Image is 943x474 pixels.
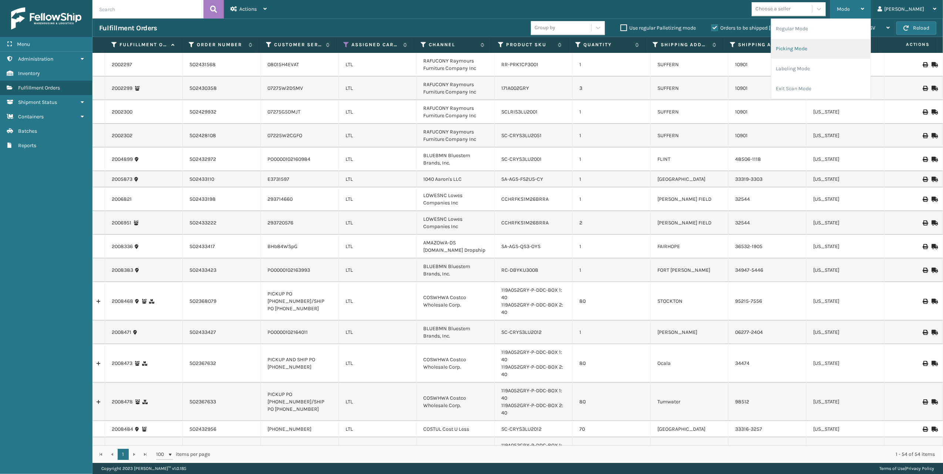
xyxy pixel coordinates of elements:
td: SO2367633 [183,383,261,421]
td: 98512 [728,383,806,421]
td: FORT [PERSON_NAME] [651,258,729,282]
i: Print BOL [923,197,927,202]
label: Fulfillment Order Id [119,41,168,48]
div: Choose a seller [755,5,791,13]
td: 1 [573,148,651,171]
td: [US_STATE] [806,321,885,344]
a: CCHRFKS1M26BRRA [501,196,549,202]
td: LTL [339,344,417,383]
td: 1 [573,258,651,282]
td: [US_STATE] [806,124,885,148]
td: [US_STATE] [806,211,885,235]
a: 2002300 [112,108,132,116]
td: 1 [573,100,651,124]
td: 48506-1118 [728,148,806,171]
td: 80 [573,383,651,421]
td: LTL [339,383,417,421]
td: LTL [339,124,417,148]
td: LTL [339,187,417,211]
label: Use regular Palletizing mode [620,25,696,31]
td: Ocala [651,344,729,383]
i: Print BOL [923,361,927,366]
div: 1 - 54 of 54 items [220,451,935,458]
td: LTL [339,53,417,77]
td: 33319-3303 [728,171,806,187]
td: [PERSON_NAME] FIELD [651,211,729,235]
span: Mode [837,6,850,12]
td: 08015H4EVAT [261,53,339,77]
i: Print BOL [923,220,927,226]
i: Mark as Shipped [932,244,936,249]
h3: Fulfillment Orders [99,24,157,33]
i: Print BOL [923,268,927,273]
td: 10901 [728,77,806,100]
a: 119A052GRY-P-DDC-BOX 1: 40 [501,442,562,456]
td: LTL [339,258,417,282]
a: SC-CRYS3LU2001 [501,156,542,162]
td: SO2431568 [183,53,261,77]
a: 2002299 [112,85,132,92]
td: PICKUP PO [PHONE_NUMBER]/SHIP PO [PHONE_NUMBER] [261,383,339,421]
i: Print BOL [923,157,927,162]
td: SO2367632 [183,344,261,383]
td: SO2433417 [183,235,261,258]
td: 10901 [728,124,806,148]
td: [PHONE_NUMBER] [261,421,339,437]
i: Print BOL [923,330,927,335]
i: Mark as Shipped [932,299,936,304]
td: RAFUCONY Raymours Furniture Company Inc [417,124,495,148]
td: 32544 [728,211,806,235]
td: 293720576 [261,211,339,235]
a: 119A052GRY-P-DDC-BOX 1: 40 [501,287,562,301]
td: [US_STATE] [806,187,885,211]
a: 2002297 [112,61,132,68]
a: 2005873 [112,176,132,183]
td: LOWESNC Lowes Companies Inc [417,187,495,211]
td: 32544 [728,187,806,211]
a: 119A052GRY-P-DDC-BOX 2: 40 [501,402,563,416]
td: 293714660 [261,187,339,211]
a: 2008336 [112,243,133,250]
a: RR-PRK1CP3001 [501,61,538,68]
td: 1 [573,53,651,77]
td: COSTUL Cost U Less [417,421,495,437]
i: Mark as Shipped [932,86,936,91]
i: Mark as Shipped [932,133,936,138]
td: COSWHWA Costco Wholesale Corp. [417,282,495,321]
td: 3 [573,77,651,100]
td: COSWHWA Costco Wholesale Corp. [417,383,495,421]
td: 34947-5446 [728,258,806,282]
td: BLUEBMN Bluestem Brands, Inc. [417,148,495,171]
a: CCHRFKS1M26BRRA [501,220,549,226]
i: Print BOL [923,427,927,432]
td: 95215-7556 [728,282,806,321]
span: Containers [18,114,44,120]
td: 1 [573,187,651,211]
td: PICKUP AND SHIP PO [PHONE_NUMBER] [261,344,339,383]
i: Mark as Shipped [932,197,936,202]
td: 1040 Aaron's LLC [417,171,495,187]
span: Fulfillment Orders [18,85,60,91]
td: [PERSON_NAME] FIELD [651,187,729,211]
td: STOCKTON [651,282,729,321]
td: SUFFERN [651,53,729,77]
a: RC-DBYKU3008 [501,267,538,273]
button: Reload [896,21,936,35]
div: Group by [535,24,555,32]
i: Mark as Shipped [932,361,936,366]
td: FLINT [651,148,729,171]
div: | [879,463,934,474]
td: 80 [573,344,651,383]
td: [US_STATE] [806,344,885,383]
td: Tumwater [651,383,729,421]
td: LTL [339,235,417,258]
td: SUFFERN [651,124,729,148]
td: SO2432972 [183,148,261,171]
span: Actions [880,38,934,51]
td: SO2428108 [183,124,261,148]
i: Mark as Shipped [932,109,936,115]
td: E3731597 [261,171,339,187]
a: SCLRIS3LU2001 [501,109,538,115]
i: Mark as Shipped [932,427,936,432]
a: Privacy Policy [906,466,934,471]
